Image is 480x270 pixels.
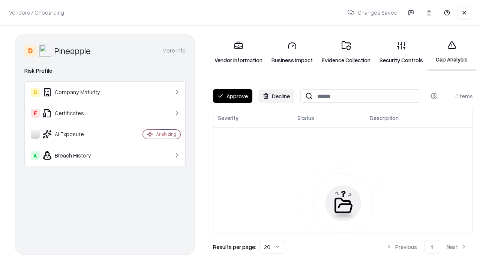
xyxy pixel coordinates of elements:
div: Company Maturity [31,88,120,97]
div: Severity [218,114,238,122]
div: Risk Profile [24,66,186,75]
div: AI Exposure [31,130,120,139]
a: Gap Analysis [427,34,476,71]
button: 1 [424,240,439,253]
div: D [24,45,36,57]
p: Vendors / Onboarding [9,9,64,16]
a: Vendor Information [210,35,267,70]
div: Certificates [31,109,120,118]
div: Breach History [31,151,120,160]
div: A [31,151,40,160]
p: Results per page: [213,243,256,251]
div: F [31,109,40,118]
button: More info [162,44,186,57]
a: Security Controls [375,35,427,70]
p: Changes Saved [344,6,400,19]
div: Analyzing [156,131,176,137]
button: Approve [213,89,252,103]
button: Decline [258,89,294,103]
div: C [31,88,40,97]
div: Pineapple [54,45,91,57]
div: Description [370,114,399,122]
img: Pineapple [39,45,51,57]
div: Status [297,114,314,122]
a: Evidence Collection [317,35,375,70]
nav: pagination [380,240,473,253]
a: Business Impact [267,35,317,70]
div: 0 items [443,92,473,100]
